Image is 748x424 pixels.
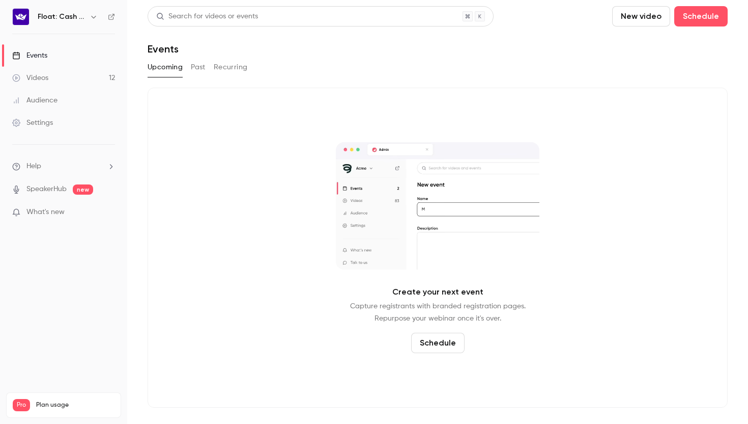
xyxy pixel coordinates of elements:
button: Upcoming [148,59,183,75]
button: Past [191,59,206,75]
span: Help [26,161,41,172]
button: Recurring [214,59,248,75]
span: new [73,184,93,195]
div: Events [12,50,47,61]
iframe: Noticeable Trigger [103,208,115,217]
a: SpeakerHub [26,184,67,195]
button: Schedule [674,6,728,26]
div: Settings [12,118,53,128]
button: New video [612,6,670,26]
div: Audience [12,95,57,105]
div: Videos [12,73,48,83]
span: Plan usage [36,401,114,409]
p: Capture registrants with branded registration pages. Repurpose your webinar once it's over. [350,300,526,325]
span: Pro [13,399,30,411]
h6: Float: Cash Flow Intelligence Series [38,12,85,22]
p: Create your next event [392,286,483,298]
div: Search for videos or events [156,11,258,22]
span: What's new [26,207,65,218]
button: Schedule [411,333,465,353]
li: help-dropdown-opener [12,161,115,172]
img: Float: Cash Flow Intelligence Series [13,9,29,25]
h1: Events [148,43,179,55]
